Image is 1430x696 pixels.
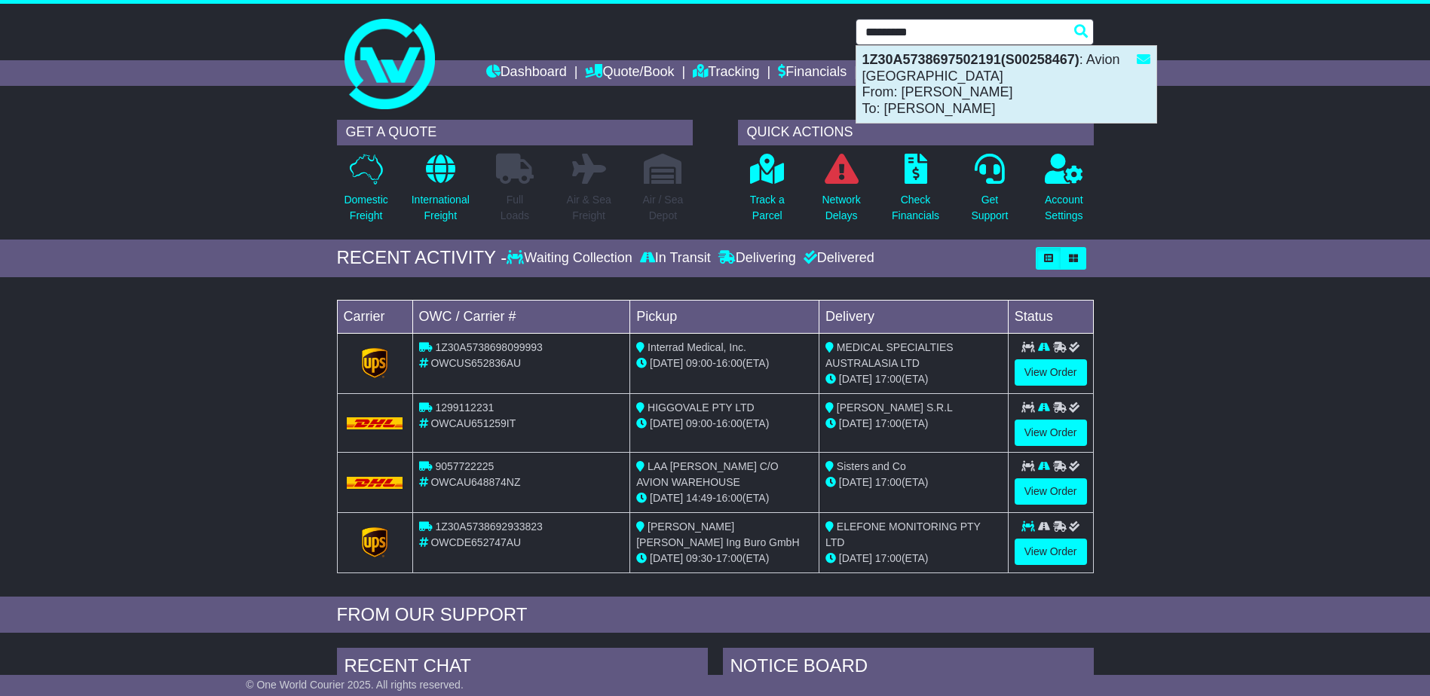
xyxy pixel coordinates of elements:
[875,417,902,429] span: 17:00
[686,492,712,504] span: 14:49
[337,648,708,688] div: RECENT CHAT
[715,250,800,267] div: Delivering
[435,341,542,353] span: 1Z30A5738698099993
[750,192,785,224] p: Track a Parcel
[970,153,1009,232] a: GetSupport
[749,153,785,232] a: Track aParcel
[486,60,567,86] a: Dashboard
[347,477,403,489] img: DHL.png
[875,552,902,564] span: 17:00
[337,120,693,145] div: GET A QUOTE
[430,536,521,548] span: OWCDE652747AU
[716,552,743,564] span: 17:00
[344,192,387,224] p: Domestic Freight
[435,460,494,472] span: 9057722225
[636,551,813,566] div: - (ETA)
[430,357,521,369] span: OWCUS652836AU
[686,357,712,369] span: 09:00
[875,373,902,385] span: 17:00
[636,490,813,506] div: - (ETA)
[648,341,746,353] span: Interrad Medical, Inc.
[1015,420,1087,446] a: View Order
[412,300,630,333] td: OWC / Carrier #
[723,648,1094,688] div: NOTICE BOARD
[507,250,635,267] div: Waiting Collection
[716,492,743,504] span: 16:00
[650,552,683,564] span: [DATE]
[825,416,1002,432] div: (ETA)
[630,300,819,333] td: Pickup
[435,520,542,533] span: 1Z30A5738692933823
[716,357,743,369] span: 16:00
[1045,192,1083,224] p: Account Settings
[1015,539,1087,565] a: View Order
[567,192,611,224] p: Air & Sea Freight
[891,153,940,232] a: CheckFinancials
[1008,300,1093,333] td: Status
[825,475,1002,490] div: (ETA)
[411,153,470,232] a: InternationalFreight
[430,476,520,488] span: OWCAU648874NZ
[435,401,494,414] span: 1299112231
[585,60,674,86] a: Quote/Book
[643,192,684,224] p: Air / Sea Depot
[778,60,847,86] a: Financials
[246,679,464,691] span: © One World Courier 2025. All rights reserved.
[648,401,755,414] span: HIGGOVALE PTY LTD
[738,120,1094,145] div: QUICK ACTIONS
[839,373,872,385] span: [DATE]
[856,46,1156,123] div: : Avion [GEOGRAPHIC_DATA] From: [PERSON_NAME] To: [PERSON_NAME]
[825,520,981,548] span: ELEFONE MONITORING PTY LTD
[650,492,683,504] span: [DATE]
[892,192,939,224] p: Check Financials
[347,417,403,429] img: DHL.png
[496,192,534,224] p: Full Loads
[686,552,712,564] span: 09:30
[636,520,799,548] span: [PERSON_NAME] [PERSON_NAME] Ing Buro GmbH
[1044,153,1084,232] a: AccountSettings
[839,476,872,488] span: [DATE]
[693,60,759,86] a: Tracking
[650,357,683,369] span: [DATE]
[636,356,813,371] div: - (ETA)
[837,401,953,414] span: [PERSON_NAME] S.R.L
[819,300,1008,333] td: Delivery
[822,192,860,224] p: Network Delays
[636,460,778,488] span: LAA [PERSON_NAME] C/O AVION WAREHOUSE
[337,247,507,269] div: RECENT ACTIVITY -
[821,153,861,232] a: NetworkDelays
[343,153,388,232] a: DomesticFreight
[839,552,872,564] span: [DATE]
[837,460,906,472] span: Sisters and Co
[650,417,683,429] span: [DATE]
[412,192,470,224] p: International Freight
[337,300,412,333] td: Carrier
[686,417,712,429] span: 09:00
[362,348,387,378] img: GetCarrierServiceLogo
[825,551,1002,566] div: (ETA)
[1015,478,1087,505] a: View Order
[971,192,1008,224] p: Get Support
[800,250,874,267] div: Delivered
[825,341,954,369] span: MEDICAL SPECIALTIES AUSTRALASIA LTD
[430,417,516,429] span: OWCAU651259IT
[825,371,1002,387] div: (ETA)
[636,250,715,267] div: In Transit
[1015,359,1087,386] a: View Order
[862,52,1079,67] strong: 1Z30A5738697502191(S00258467)
[716,417,743,429] span: 16:00
[636,416,813,432] div: - (ETA)
[839,417,872,429] span: [DATE]
[362,527,387,557] img: GetCarrierServiceLogo
[875,476,902,488] span: 17:00
[337,604,1094,626] div: FROM OUR SUPPORT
